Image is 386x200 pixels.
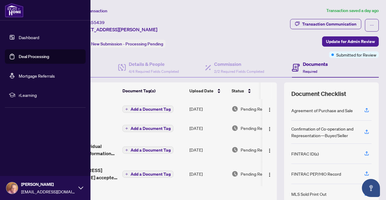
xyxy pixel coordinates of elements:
span: Required [303,69,317,74]
span: Update for Admin Review [326,37,375,46]
div: Agreement of Purchase and Sale [291,107,353,114]
span: Add a Document Tag [131,148,171,152]
span: Add a Document Tag [131,126,171,131]
a: Deal Processing [19,54,49,59]
h4: Details & People [129,60,179,68]
button: Add a Document Tag [122,170,173,178]
h4: Documents [303,60,328,68]
div: MLS Sold Print Out [291,191,327,197]
img: Logo [267,148,272,153]
th: Document Tag(s) [120,82,187,99]
img: Logo [267,172,272,177]
th: Status [229,82,280,99]
span: Pending Review [241,171,271,177]
span: ellipsis [370,23,374,27]
span: 2/2 Required Fields Completed [214,69,264,74]
h4: Commission [214,60,264,68]
span: New Submission - Processing Pending [91,41,163,47]
button: Add a Document Tag [122,106,173,113]
span: Add a Document Tag [131,107,171,111]
div: Confirmation of Co-operation and Representation—Buyer/Seller [291,125,357,139]
span: Pending Review [241,125,271,131]
img: Document Status [232,146,238,153]
div: FINTRAC PEP/HIO Record [291,171,341,177]
button: Logo [265,169,274,179]
button: Add a Document Tag [122,171,173,178]
td: [DATE] [187,99,229,118]
span: plus [125,108,128,111]
img: Logo [267,127,272,131]
a: Dashboard [19,35,39,40]
span: Pending Review [241,146,271,153]
span: [PERSON_NAME] [21,181,75,188]
button: Logo [265,145,274,155]
span: 55439 [91,20,105,25]
img: Document Status [232,171,238,177]
span: Submitted for Review [336,51,376,58]
td: [DATE] [187,118,229,138]
button: Transaction Communication [290,19,361,29]
span: plus [125,149,128,152]
button: Add a Document Tag [122,146,173,154]
button: Logo [265,123,274,133]
span: Status [232,88,244,94]
span: [STREET_ADDRESS][PERSON_NAME] [75,26,157,33]
span: Add a Document Tag [131,172,171,176]
a: Mortgage Referrals [19,73,55,78]
span: Document Checklist [291,90,346,98]
img: Profile Icon [6,182,18,194]
span: [EMAIL_ADDRESS][DOMAIN_NAME] [21,188,75,195]
img: logo [5,3,24,17]
button: Logo [265,104,274,114]
th: Upload Date [187,82,229,99]
button: Add a Document Tag [122,105,173,113]
div: FINTRAC ID(s) [291,150,319,157]
img: Document Status [232,125,238,131]
article: Transaction saved a day ago [326,7,379,14]
span: View Transaction [75,8,107,14]
span: Pending Review [241,106,271,112]
div: Status: [75,40,166,48]
img: Document Status [232,106,238,112]
td: [DATE] [187,138,229,162]
span: rLearning [19,92,81,98]
span: Upload Date [189,88,214,94]
button: Add a Document Tag [122,125,173,132]
span: plus [125,127,128,130]
button: Update for Admin Review [322,36,379,47]
span: plus [125,173,128,176]
button: Open asap [362,179,380,197]
td: [DATE] [187,162,229,186]
button: Add a Document Tag [122,146,173,154]
button: Add a Document Tag [122,125,173,132]
img: Logo [267,107,272,112]
div: Transaction Communication [302,19,356,29]
span: 4/4 Required Fields Completed [129,69,179,74]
